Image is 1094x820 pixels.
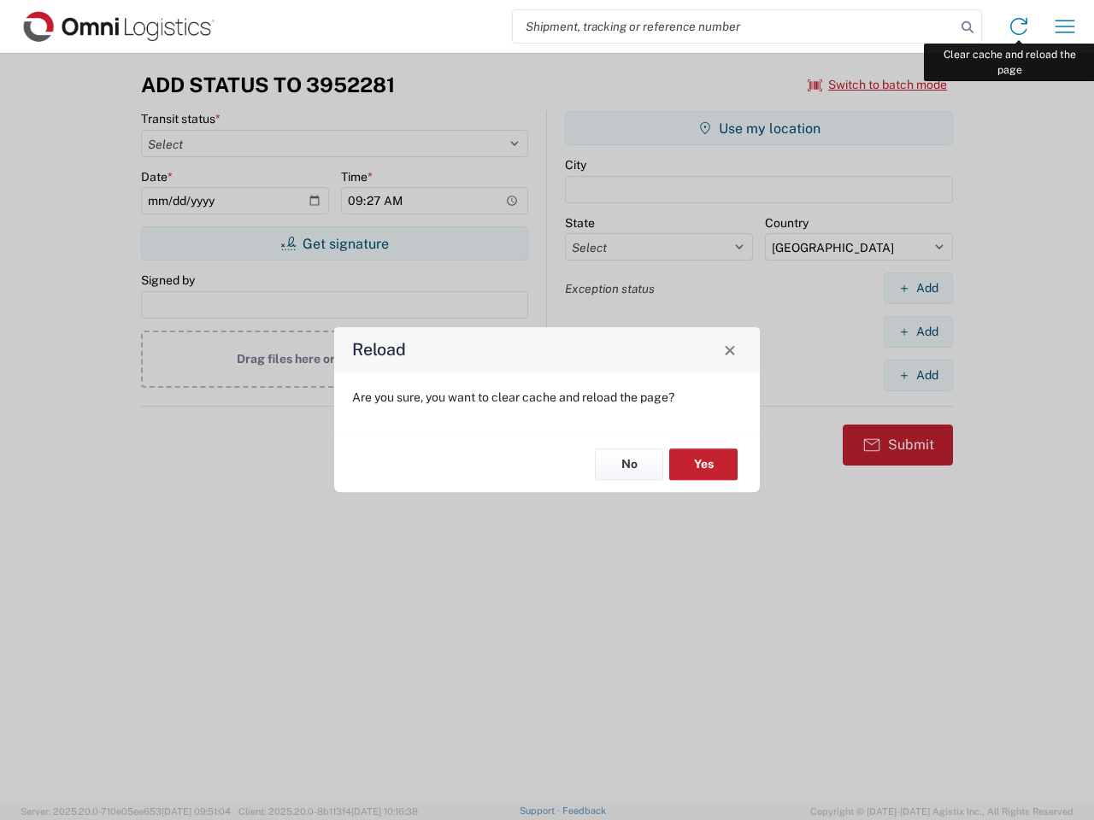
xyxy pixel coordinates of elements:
button: Close [718,337,742,361]
input: Shipment, tracking or reference number [513,10,956,43]
button: Yes [669,448,738,480]
p: Are you sure, you want to clear cache and reload the page? [352,389,742,405]
button: No [595,448,663,480]
h4: Reload [352,337,406,362]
